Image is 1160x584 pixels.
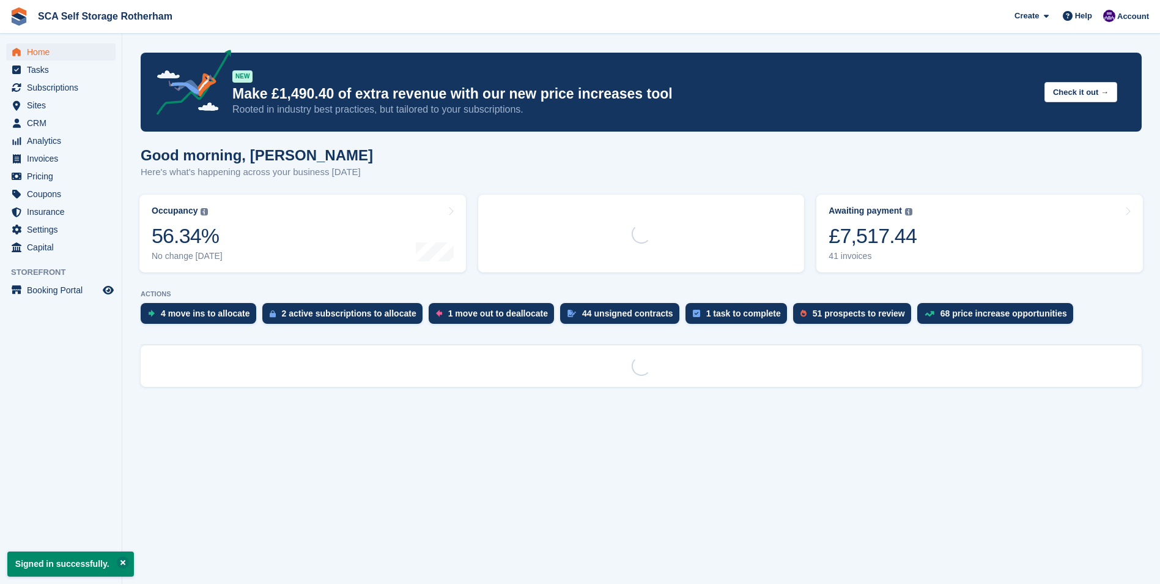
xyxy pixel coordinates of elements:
[270,310,276,318] img: active_subscription_to_allocate_icon-d502201f5373d7db506a760aba3b589e785aa758c864c3986d89f69b8ff3...
[6,150,116,167] a: menu
[27,168,100,185] span: Pricing
[429,303,560,330] a: 1 move out to deallocate
[148,310,155,317] img: move_ins_to_allocate_icon-fdf77a2bb77ea45bf5b3d319d69a93e2d87916cf1d5bf7949dd705db3b84f3ca.svg
[27,185,100,203] span: Coupons
[905,208,912,215] img: icon-info-grey-7440780725fd019a000dd9b08b2336e03edf1995a4989e88bcd33f0948082b44.svg
[6,168,116,185] a: menu
[10,7,28,26] img: stora-icon-8386f47178a22dfd0bd8f6a31ec36ba5ce8667c1dd55bd0f319d3a0aa187defe.svg
[567,310,576,317] img: contract_signature_icon-13c848040528278c33f63329250d36e43548de30e8caae1d1a13099fd9432cc5.svg
[27,239,100,256] span: Capital
[6,61,116,78] a: menu
[27,282,100,299] span: Booking Portal
[6,79,116,96] a: menu
[27,114,100,132] span: CRM
[33,6,177,26] a: SCA Self Storage Rotherham
[940,309,1067,318] div: 68 price increase opportunities
[262,303,429,330] a: 2 active subscriptions to allocate
[829,206,902,216] div: Awaiting payment
[6,43,116,61] a: menu
[201,208,208,215] img: icon-info-grey-7440780725fd019a000dd9b08b2336e03edf1995a4989e88bcd33f0948082b44.svg
[232,85,1035,103] p: Make £1,490.40 of extra revenue with our new price increases tool
[27,61,100,78] span: Tasks
[800,310,807,317] img: prospect-51fa495bee0391a8d652442698ab0144808aea92771e9ea1ae160a38d050c398.svg
[27,221,100,238] span: Settings
[152,251,223,261] div: No change [DATE]
[6,221,116,238] a: menu
[152,223,223,249] div: 56.34%
[6,97,116,114] a: menu
[560,303,685,330] a: 44 unsigned contracts
[6,203,116,220] a: menu
[813,309,905,318] div: 51 prospects to review
[685,303,793,330] a: 1 task to complete
[925,311,934,316] img: price_increase_opportunities-93ffe204e8149a01c8c9dc8f82e8f89637d9d84a8eef4429ea346261dce0b2c0.svg
[6,185,116,203] a: menu
[6,114,116,132] a: menu
[7,552,134,577] p: Signed in successfully.
[282,309,416,318] div: 2 active subscriptions to allocate
[793,303,917,330] a: 51 prospects to review
[141,290,1142,298] p: ACTIONS
[1044,82,1117,102] button: Check it out →
[232,103,1035,116] p: Rooted in industry best practices, but tailored to your subscriptions.
[6,132,116,149] a: menu
[27,43,100,61] span: Home
[6,239,116,256] a: menu
[232,70,253,83] div: NEW
[141,303,262,330] a: 4 move ins to allocate
[11,266,122,279] span: Storefront
[161,309,250,318] div: 4 move ins to allocate
[917,303,1079,330] a: 68 price increase opportunities
[27,79,100,96] span: Subscriptions
[141,147,373,163] h1: Good morning, [PERSON_NAME]
[6,282,116,299] a: menu
[1117,10,1149,23] span: Account
[27,150,100,167] span: Invoices
[152,206,198,216] div: Occupancy
[448,309,548,318] div: 1 move out to deallocate
[706,309,781,318] div: 1 task to complete
[582,309,673,318] div: 44 unsigned contracts
[1014,10,1039,22] span: Create
[141,165,373,179] p: Here's what's happening across your business [DATE]
[436,310,442,317] img: move_outs_to_deallocate_icon-f764333ba52eb49d3ac5e1228854f67142a1ed5810a6f6cc68b1a99e826820c5.svg
[1075,10,1092,22] span: Help
[829,251,917,261] div: 41 invoices
[829,223,917,249] div: £7,517.44
[101,283,116,298] a: Preview store
[27,97,100,114] span: Sites
[693,310,700,317] img: task-75834270c22a3079a89374b754ae025e5fb1db73e45f91037f5363f120a921f8.svg
[139,195,466,272] a: Occupancy 56.34% No change [DATE]
[27,203,100,220] span: Insurance
[1103,10,1115,22] img: Kelly Neesham
[816,195,1143,272] a: Awaiting payment £7,517.44 41 invoices
[27,132,100,149] span: Analytics
[146,50,232,119] img: price-adjustments-announcement-icon-8257ccfd72463d97f412b2fc003d46551f7dbcb40ab6d574587a9cd5c0d94...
